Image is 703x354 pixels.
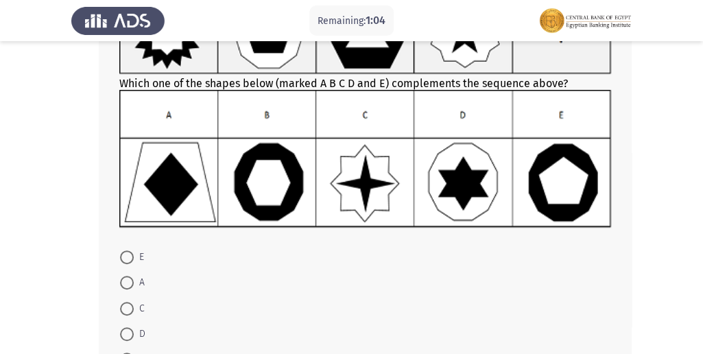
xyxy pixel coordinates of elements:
[318,12,385,29] p: Remaining:
[538,1,632,40] img: Assessment logo of FOCUS Assessment 3 Modules EN
[134,326,145,342] span: D
[134,300,145,317] span: C
[134,274,145,291] span: A
[119,90,611,228] img: UkFYMDA4NkJfdXBkYXRlZF9DQVRfMjAyMS5wbmcxNjIyMDMzMDM0MDMy.png
[71,1,165,40] img: Assess Talent Management logo
[134,249,144,265] span: E
[366,14,385,27] span: 1:04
